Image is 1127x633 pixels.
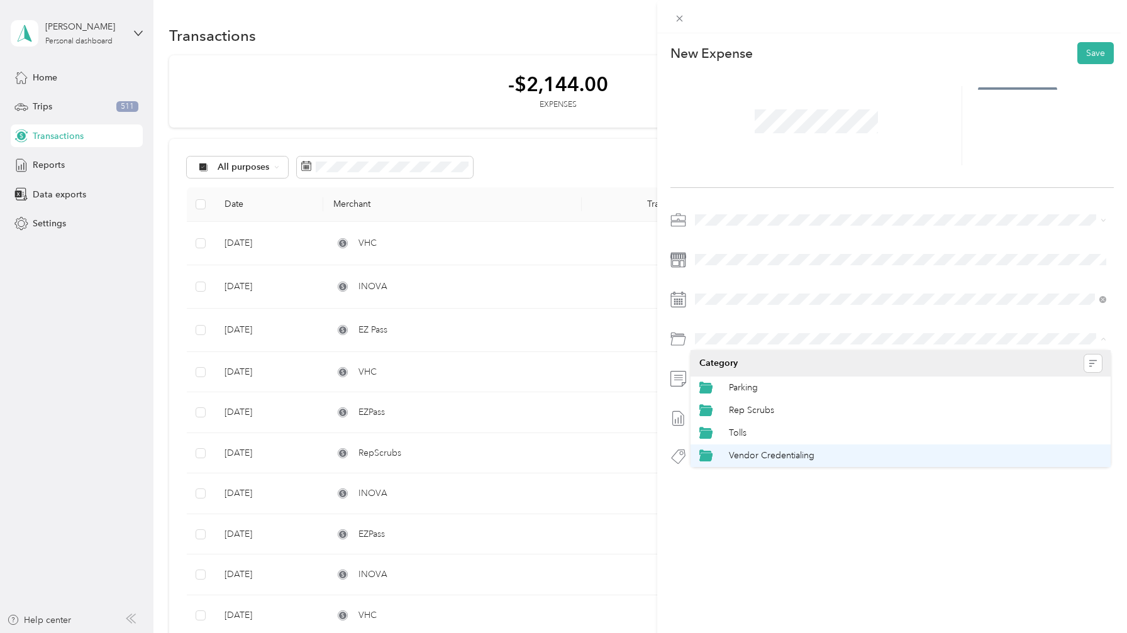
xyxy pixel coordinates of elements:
[729,427,747,438] span: Tolls
[1057,563,1127,633] iframe: Everlance-gr Chat Button Frame
[729,450,814,461] span: Vendor Credentialing
[1077,42,1114,64] button: Save
[729,405,774,416] span: Rep Scrubs
[729,382,758,393] span: Parking
[670,45,753,62] p: New Expense
[699,358,738,369] span: Category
